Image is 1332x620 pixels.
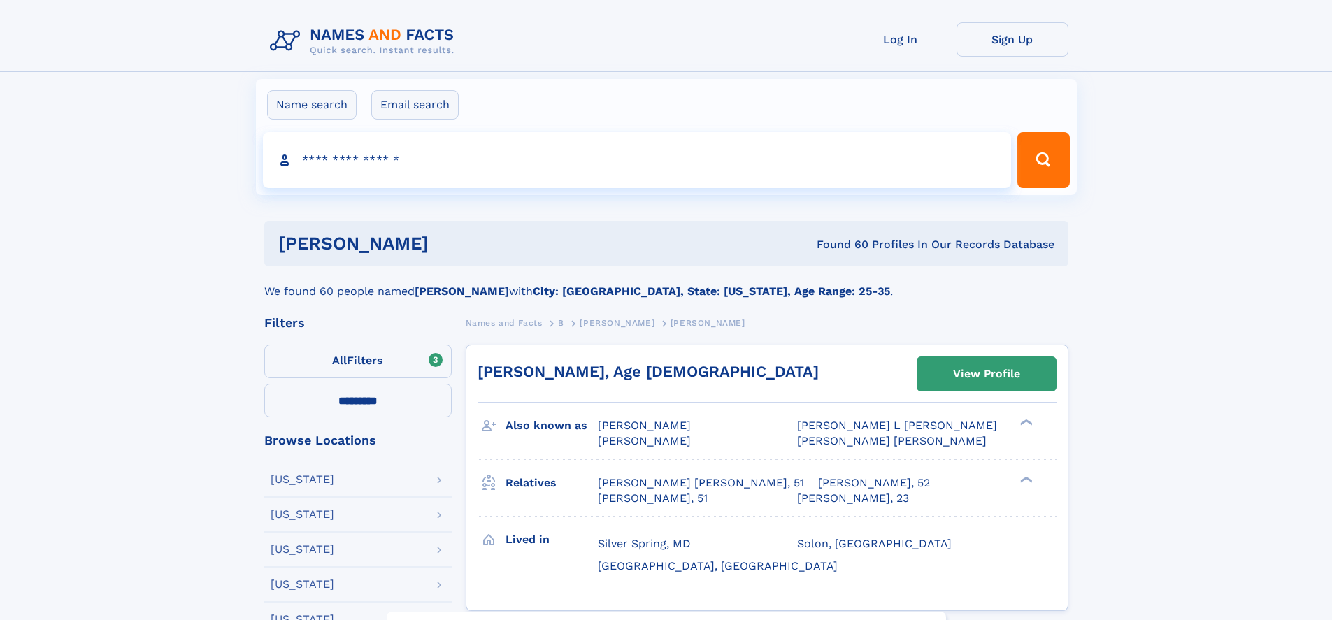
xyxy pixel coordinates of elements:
span: B [558,318,564,328]
a: Names and Facts [466,314,543,331]
span: [GEOGRAPHIC_DATA], [GEOGRAPHIC_DATA] [598,559,838,572]
div: Filters [264,317,452,329]
div: View Profile [953,358,1020,390]
span: [PERSON_NAME] [580,318,654,328]
h1: [PERSON_NAME] [278,235,623,252]
div: ❯ [1017,418,1033,427]
b: [PERSON_NAME] [415,284,509,298]
div: We found 60 people named with . [264,266,1068,300]
h3: Also known as [506,414,598,438]
span: Solon, [GEOGRAPHIC_DATA] [797,537,952,550]
span: [PERSON_NAME] [598,419,691,432]
a: [PERSON_NAME], 52 [818,475,930,491]
span: [PERSON_NAME] [PERSON_NAME] [797,434,987,447]
div: [US_STATE] [271,544,334,555]
a: Log In [845,22,957,57]
label: Filters [264,345,452,378]
div: [US_STATE] [271,474,334,485]
img: Logo Names and Facts [264,22,466,60]
a: Sign Up [957,22,1068,57]
div: [US_STATE] [271,579,334,590]
h3: Lived in [506,528,598,551]
a: B [558,314,564,331]
div: Browse Locations [264,434,452,447]
div: Found 60 Profiles In Our Records Database [622,237,1054,252]
span: [PERSON_NAME] [598,434,691,447]
label: Email search [371,90,459,120]
button: Search Button [1017,132,1069,188]
h3: Relatives [506,471,598,495]
a: View Profile [917,357,1056,391]
a: [PERSON_NAME], Age [DEMOGRAPHIC_DATA] [478,363,819,380]
b: City: [GEOGRAPHIC_DATA], State: [US_STATE], Age Range: 25-35 [533,284,890,298]
div: ❯ [1017,475,1033,484]
input: search input [263,132,1012,188]
label: Name search [267,90,357,120]
div: [US_STATE] [271,509,334,520]
span: Silver Spring, MD [598,537,691,550]
span: [PERSON_NAME] [671,318,745,328]
span: [PERSON_NAME] L [PERSON_NAME] [797,419,997,432]
a: [PERSON_NAME], 51 [598,491,708,506]
a: [PERSON_NAME] [PERSON_NAME], 51 [598,475,804,491]
a: [PERSON_NAME] [580,314,654,331]
a: [PERSON_NAME], 23 [797,491,909,506]
span: All [332,354,347,367]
